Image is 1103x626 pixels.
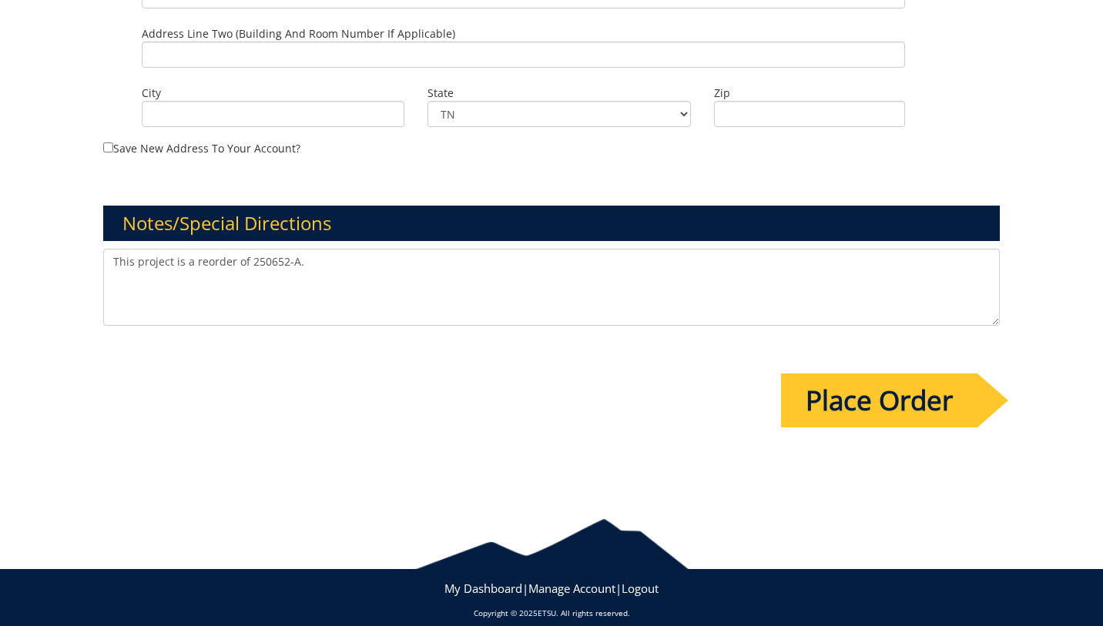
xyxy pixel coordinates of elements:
[142,26,905,68] label: Address Line Two (Building and Room Number if applicable)
[714,85,905,101] label: Zip
[714,101,905,127] input: Zip
[142,42,905,68] input: Address Line Two (Building and Room Number if applicable)
[142,85,404,101] label: City
[142,101,404,127] input: City
[103,249,999,326] textarea: This project is a reorder of 250652-A.
[781,373,977,427] input: Place Order
[538,608,556,618] a: ETSU
[528,581,615,596] a: Manage Account
[103,142,113,152] input: Save new address to your account?
[622,581,659,596] a: Logout
[427,85,690,101] label: State
[103,206,999,241] h3: Notes/Special Directions
[444,581,522,596] a: My Dashboard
